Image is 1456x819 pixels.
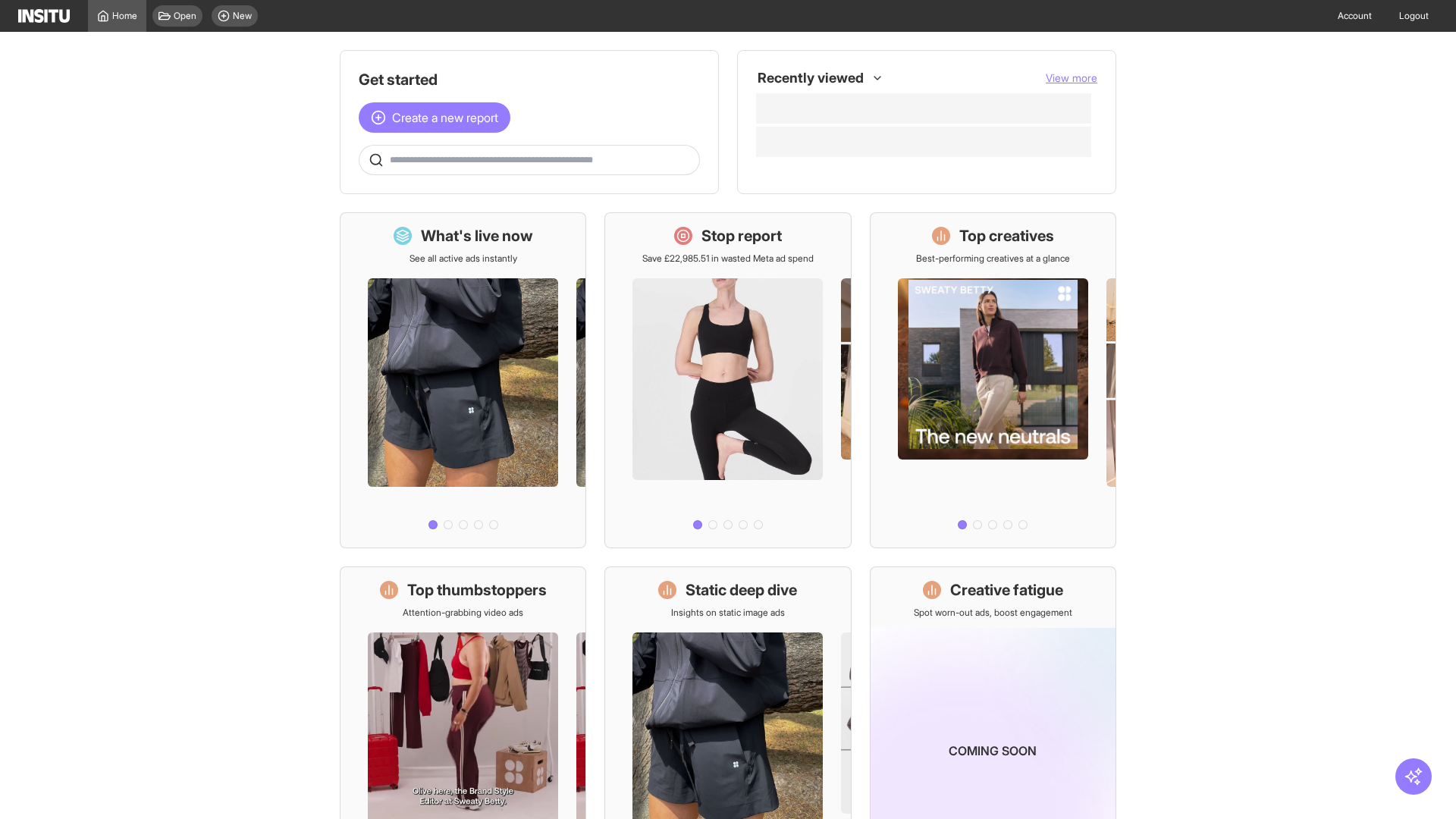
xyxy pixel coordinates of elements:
[403,607,523,619] p: Attention-grabbing video ads
[686,579,797,601] h1: Static deep dive
[421,225,533,246] h1: What's live now
[409,253,517,265] p: See all active ads instantly
[407,579,547,601] h1: Top thumbstoppers
[18,9,70,23] img: Logo
[916,253,1070,265] p: Best-performing creatives at a glance
[870,212,1116,548] a: Top creativesBest-performing creatives at a glance
[604,212,851,548] a: Stop reportSave £22,985.51 in wasted Meta ad spend
[233,10,252,22] span: New
[359,69,700,90] h1: Get started
[112,10,137,22] span: Home
[359,102,510,133] button: Create a new report
[671,607,785,619] p: Insights on static image ads
[1046,71,1097,84] span: View more
[174,10,196,22] span: Open
[701,225,782,246] h1: Stop report
[1046,71,1097,86] button: View more
[642,253,814,265] p: Save £22,985.51 in wasted Meta ad spend
[392,108,498,127] span: Create a new report
[959,225,1054,246] h1: Top creatives
[340,212,586,548] a: What's live nowSee all active ads instantly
